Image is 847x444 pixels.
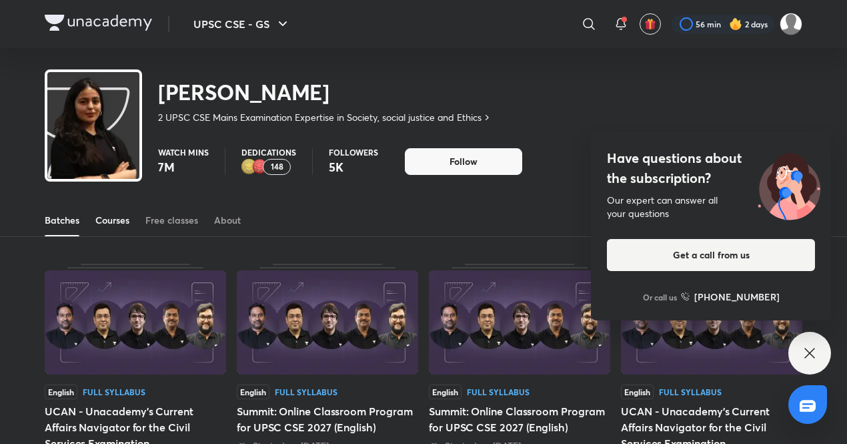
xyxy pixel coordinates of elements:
[158,148,209,156] p: Watch mins
[158,111,482,124] p: 2 UPSC CSE Mains Examination Expertise in Society, social justice and Ethics
[45,385,77,399] span: English
[643,291,677,303] p: Or call us
[694,290,780,304] h6: [PHONE_NUMBER]
[95,204,129,236] a: Courses
[640,13,661,35] button: avatar
[780,13,802,35] img: Gaurav Chauhan
[252,159,268,175] img: educator badge1
[621,270,802,375] img: Thumbnail
[429,385,462,399] span: English
[429,403,610,435] div: Summit: Online Classroom Program for UPSC CSE 2027 (English)
[158,159,209,175] p: 7M
[45,204,79,236] a: Batches
[145,214,198,227] div: Free classes
[83,388,145,396] div: Full Syllabus
[237,403,418,435] div: Summit: Online Classroom Program for UPSC CSE 2027 (English)
[607,239,815,271] button: Get a call from us
[607,148,815,188] h4: Have questions about the subscription?
[450,155,478,168] span: Follow
[47,75,139,210] img: class
[237,270,418,375] img: Thumbnail
[681,290,780,304] a: [PHONE_NUMBER]
[241,159,257,175] img: educator badge2
[275,388,337,396] div: Full Syllabus
[405,148,522,175] button: Follow
[607,194,815,220] div: Our expert can answer all your questions
[241,148,296,156] p: Dedications
[45,270,226,375] img: Thumbnail
[329,159,378,175] p: 5K
[45,15,152,31] img: Company Logo
[145,204,198,236] a: Free classes
[214,214,241,227] div: About
[429,270,610,375] img: Thumbnail
[329,148,378,156] p: Followers
[621,385,654,399] span: English
[467,388,530,396] div: Full Syllabus
[237,385,269,399] span: English
[747,148,831,220] img: ttu_illustration_new.svg
[659,388,722,396] div: Full Syllabus
[214,204,241,236] a: About
[644,18,656,30] img: avatar
[271,162,283,172] p: 148
[95,214,129,227] div: Courses
[185,11,299,37] button: UPSC CSE - GS
[45,15,152,34] a: Company Logo
[158,79,492,105] h2: [PERSON_NAME]
[45,214,79,227] div: Batches
[729,17,742,31] img: streak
